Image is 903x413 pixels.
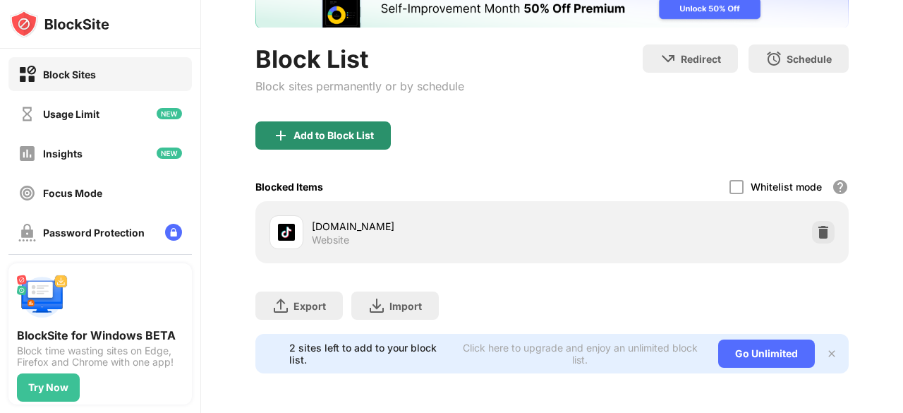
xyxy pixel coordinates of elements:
[312,234,349,246] div: Website
[18,105,36,123] img: time-usage-off.svg
[293,300,326,312] div: Export
[459,342,701,366] div: Click here to upgrade and enjoy an unlimited block list.
[18,184,36,202] img: focus-off.svg
[18,224,36,241] img: password-protection-off.svg
[389,300,422,312] div: Import
[255,181,323,193] div: Blocked Items
[165,224,182,241] img: lock-menu.svg
[718,340,815,368] div: Go Unlimited
[43,187,102,199] div: Focus Mode
[681,53,721,65] div: Redirect
[18,66,36,83] img: block-on.svg
[18,145,36,162] img: insights-off.svg
[157,108,182,119] img: new-icon.svg
[255,79,464,93] div: Block sites permanently or by schedule
[255,44,464,73] div: Block List
[17,328,183,342] div: BlockSite for Windows BETA
[10,10,109,38] img: logo-blocksite.svg
[293,130,374,141] div: Add to Block List
[289,342,450,366] div: 2 sites left to add to your block list.
[43,68,96,80] div: Block Sites
[43,108,99,120] div: Usage Limit
[826,348,837,359] img: x-button.svg
[43,148,83,160] div: Insights
[17,272,68,323] img: push-desktop.svg
[278,224,295,241] img: favicons
[17,345,183,368] div: Block time wasting sites on Edge, Firefox and Chrome with one app!
[751,181,822,193] div: Whitelist mode
[43,227,145,239] div: Password Protection
[157,148,182,159] img: new-icon.svg
[28,382,68,393] div: Try Now
[787,53,832,65] div: Schedule
[312,219,552,234] div: [DOMAIN_NAME]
